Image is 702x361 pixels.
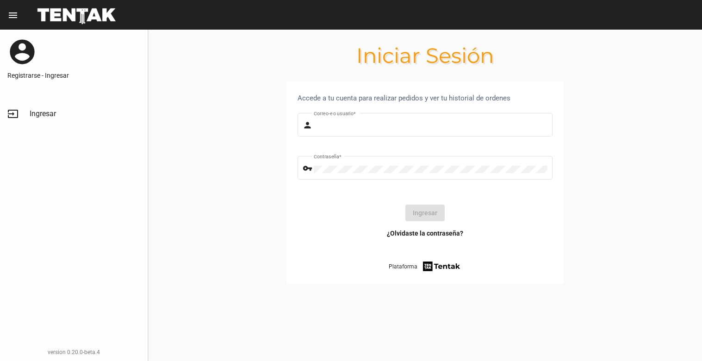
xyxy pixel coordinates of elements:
[303,163,314,174] mat-icon: vpn_key
[7,108,19,119] mat-icon: input
[7,37,37,67] mat-icon: account_circle
[389,260,461,273] a: Plataforma
[422,260,461,273] img: tentak-firm.png
[405,205,445,221] button: Ingresar
[7,71,140,80] a: Registrarse - Ingresar
[387,229,463,238] a: ¿Olvidaste la contraseña?
[7,10,19,21] mat-icon: menu
[303,120,314,131] mat-icon: person
[389,262,417,271] span: Plataforma
[30,109,56,118] span: Ingresar
[7,348,140,357] div: version 0.20.0-beta.4
[148,48,702,63] h1: Iniciar Sesión
[298,93,553,104] div: Accede a tu cuenta para realizar pedidos y ver tu historial de ordenes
